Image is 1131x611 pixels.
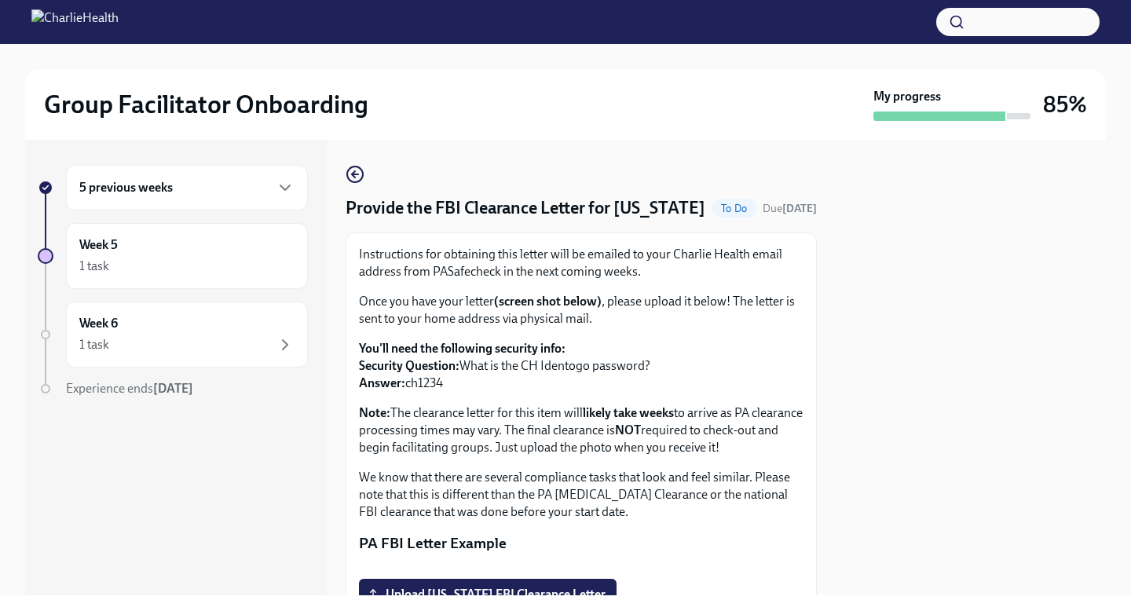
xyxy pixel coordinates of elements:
a: Week 51 task [38,223,308,289]
strong: Note: [359,405,390,420]
span: Due [763,202,817,215]
strong: Answer: [359,375,405,390]
strong: NOT [615,423,641,437]
p: What is the CH Identogo password? ch1234 [359,340,803,392]
img: CharlieHealth [31,9,119,35]
strong: likely take weeks [583,405,674,420]
div: 1 task [79,336,109,353]
p: We know that there are several compliance tasks that look and feel similar. Please note that this... [359,469,803,521]
strong: [DATE] [153,381,193,396]
div: 1 task [79,258,109,275]
p: Once you have your letter , please upload it below! The letter is sent to your home address via p... [359,293,803,327]
h4: Provide the FBI Clearance Letter for [US_STATE] [346,196,705,220]
p: The clearance letter for this item will to arrive as PA clearance processing times may vary. The ... [359,404,803,456]
h2: Group Facilitator Onboarding [44,89,368,120]
strong: You'll need the following security info: [359,341,565,356]
span: Upload [US_STATE] FBI Clearance Letter [370,587,606,602]
strong: My progress [873,88,941,105]
label: Upload [US_STATE] FBI Clearance Letter [359,579,617,610]
h3: 85% [1043,90,1087,119]
p: PA FBI Letter Example [359,533,803,554]
span: Experience ends [66,381,193,396]
span: September 16th, 2025 10:00 [763,201,817,216]
a: Week 61 task [38,302,308,368]
strong: [DATE] [782,202,817,215]
p: Instructions for obtaining this letter will be emailed to your Charlie Health email address from ... [359,246,803,280]
strong: (screen shot below) [494,294,602,309]
strong: Security Question: [359,358,459,373]
h6: Week 6 [79,315,118,332]
span: To Do [712,203,756,214]
div: 5 previous weeks [66,165,308,210]
h6: Week 5 [79,236,118,254]
h6: 5 previous weeks [79,179,173,196]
